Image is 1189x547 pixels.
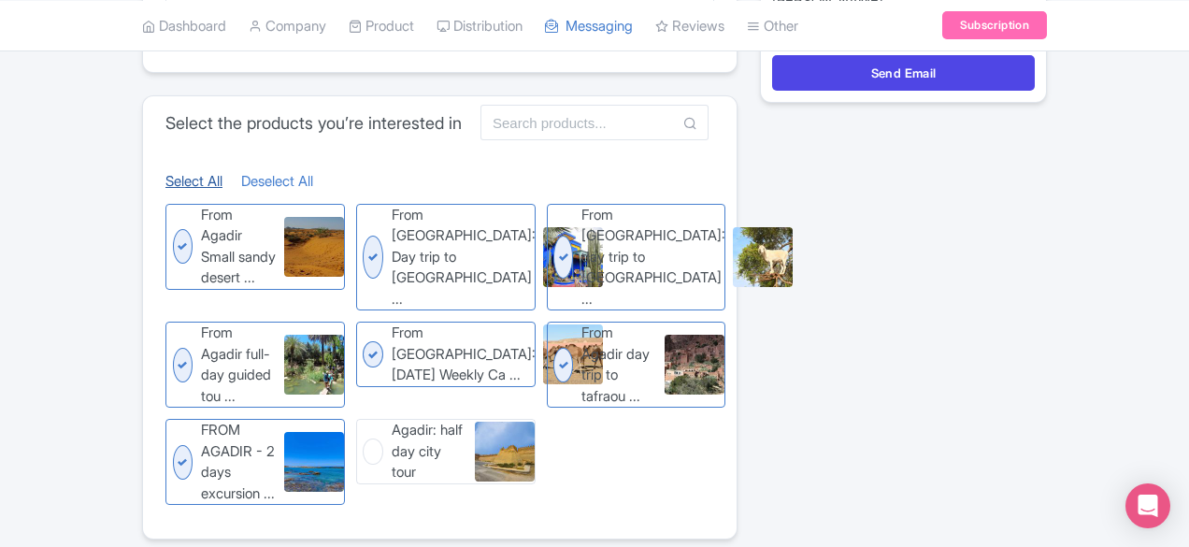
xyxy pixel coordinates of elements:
a: Select All [165,172,222,190]
img: FROM AGADIR - 2 days excursion with overnight stay to Marrakech via Essaouira [284,432,344,492]
div: Open Intercom Messenger [1125,483,1170,528]
a: Deselect All [241,172,313,190]
span: From Agadir day trip to tafraout-Morocco original- [581,323,657,407]
span: Agadir: half day city tour [392,420,467,483]
span: From Agadir: Saturday Weekly Camel Market (6am - 6pm 00) [392,323,536,386]
span: From Agadir: day trip to Eassaouira [581,205,725,310]
img: From Agadir day trip to tafraout-Morocco original- [665,335,724,395]
span: FROM AGADIR - 2 days excursion with overnight stay to Marrakech via Essaouira [201,420,277,504]
button: Send Email [772,55,1035,91]
span: From Agadir: Day trip to Marrakech [392,205,536,310]
h3: Select the products you’re interested in [165,113,462,134]
input: Search products... [480,105,709,140]
img: From Agadir: day trip to Eassaouira [733,227,793,287]
img: From Agadir Small sandy desert excursion - with lunch [284,217,344,277]
span: From Agadir full-day guided tour with hike in high Atlas [201,323,277,407]
span: From Agadir Small sandy desert excursion - with lunch [201,205,277,289]
a: Subscription [942,11,1047,39]
img: Agadir: half day city tour [475,422,535,482]
img: From Agadir full-day guided tour with hike in high Atlas [284,335,344,395]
